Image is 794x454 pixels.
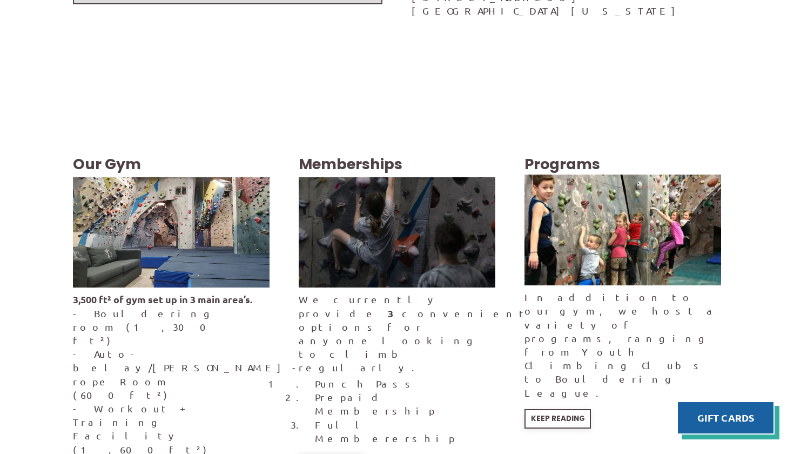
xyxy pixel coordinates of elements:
h3: Programs [524,154,721,175]
strong: 3 [388,307,393,319]
li: Punch Pass [315,377,495,390]
span: Keep Reading [531,415,585,423]
strong: 3,500 ft² of gym set up in 3 main area’s. [73,293,252,305]
img: Image [73,177,270,288]
div: In addition to our gym, we host a variety of programs, ranging from Youth Climbing Clubs to Bould... [524,290,721,399]
h3: Our Gym [73,154,270,175]
span: - Auto-belay/[PERSON_NAME]-rope Room (600ft²) [73,348,306,400]
li: Prepaid Membership [315,390,495,417]
img: Image [524,99,721,361]
h3: Memberships [299,154,495,175]
li: Full Memberership [315,418,495,445]
p: We currently provide convenient options for anyone looking to climb regularly. [299,292,495,374]
span: - Bouldering room (1,300 ft²) [73,308,221,346]
img: Image [299,85,495,380]
a: Keep Reading [524,409,591,429]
